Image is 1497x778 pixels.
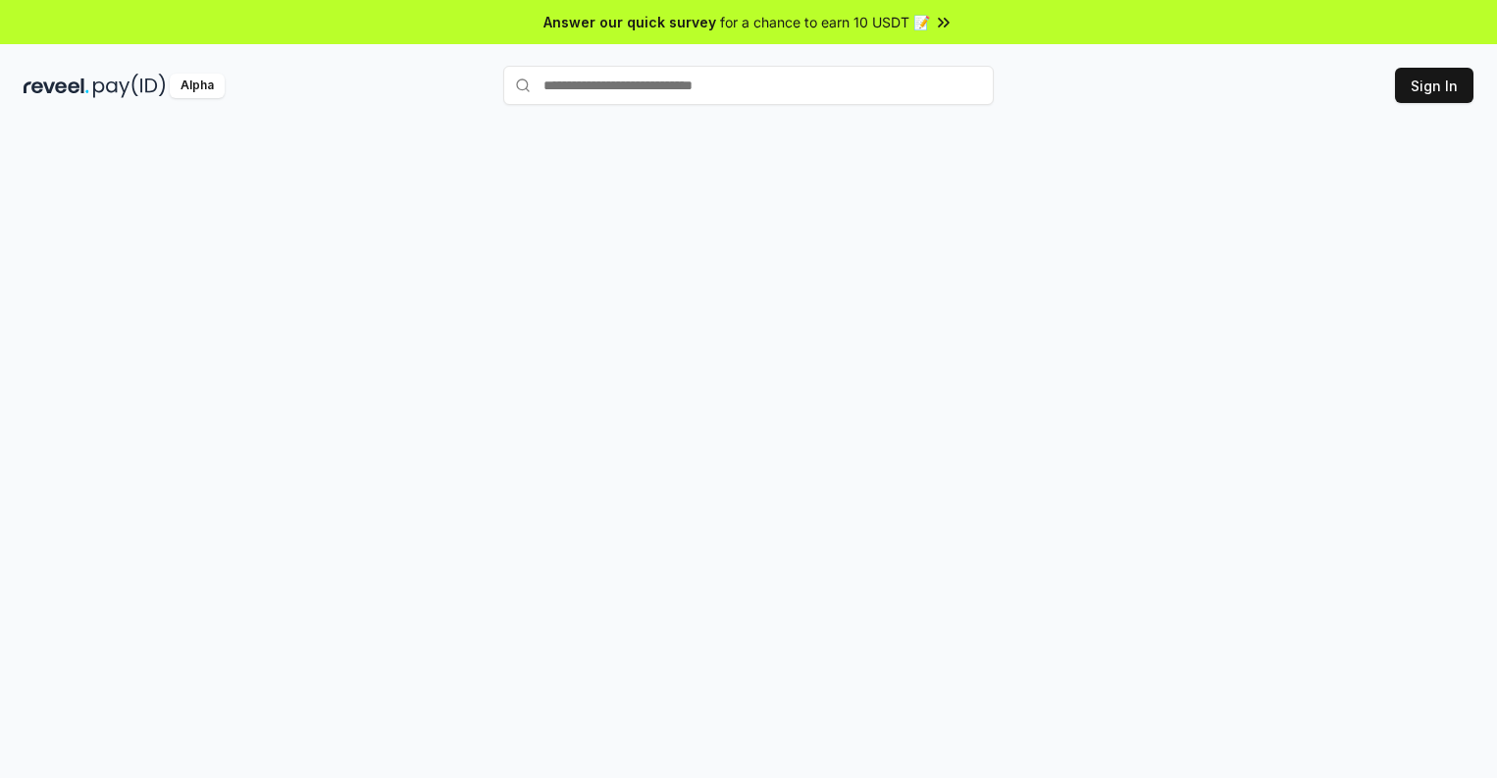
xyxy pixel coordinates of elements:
[720,12,930,32] span: for a chance to earn 10 USDT 📝
[93,74,166,98] img: pay_id
[24,74,89,98] img: reveel_dark
[543,12,716,32] span: Answer our quick survey
[170,74,225,98] div: Alpha
[1395,68,1473,103] button: Sign In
